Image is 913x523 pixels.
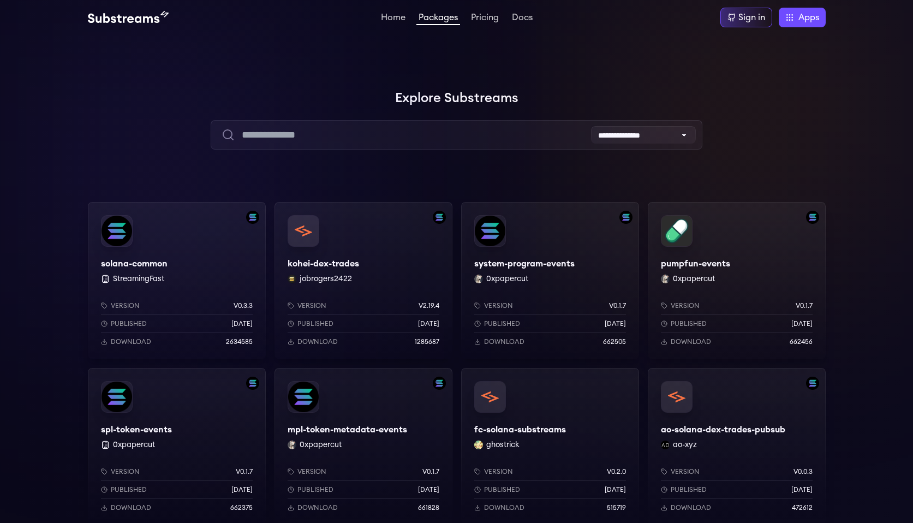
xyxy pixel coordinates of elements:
button: jobrogers2422 [300,274,352,284]
p: Published [297,319,333,328]
a: Home [379,13,408,24]
div: Sign in [738,11,765,24]
p: [DATE] [605,319,626,328]
a: Filter by solana networkkohei-dex-tradeskohei-dex-tradesjobrogers2422 jobrogers2422Versionv2.19.4... [275,202,452,359]
img: Substream's logo [88,11,169,24]
p: 662456 [790,337,813,346]
p: v0.1.7 [609,301,626,310]
p: Download [484,503,524,512]
p: Download [671,503,711,512]
p: Download [111,503,151,512]
p: Published [484,319,520,328]
p: Download [111,337,151,346]
button: ao-xyz [673,439,697,450]
span: Apps [798,11,819,24]
p: Version [484,467,513,476]
p: 472612 [792,503,813,512]
p: Download [297,503,338,512]
p: Version [671,467,700,476]
p: [DATE] [791,319,813,328]
button: 0xpapercut [300,439,342,450]
p: Version [484,301,513,310]
p: 1285687 [415,337,439,346]
p: v0.1.7 [236,467,253,476]
p: Version [111,467,140,476]
p: Download [484,337,524,346]
p: [DATE] [791,485,813,494]
a: Packages [416,13,460,25]
p: Published [111,319,147,328]
p: Published [111,485,147,494]
p: Version [297,467,326,476]
p: [DATE] [605,485,626,494]
p: v0.2.0 [607,467,626,476]
p: v0.1.7 [796,301,813,310]
img: Filter by solana network [246,211,259,224]
img: Filter by solana network [806,211,819,224]
p: Published [671,485,707,494]
p: v0.0.3 [793,467,813,476]
h1: Explore Substreams [88,87,826,109]
button: 0xpapercut [673,274,715,284]
p: Published [297,485,333,494]
a: Docs [510,13,535,24]
p: [DATE] [418,485,439,494]
p: Published [671,319,707,328]
p: Version [111,301,140,310]
p: [DATE] [418,319,439,328]
p: 661828 [418,503,439,512]
p: Version [671,301,700,310]
p: 662505 [603,337,626,346]
a: Filter by solana networkpumpfun-eventspumpfun-events0xpapercut 0xpapercutVersionv0.1.7Published[D... [648,202,826,359]
a: Filter by solana networksolana-commonsolana-common StreamingFastVersionv0.3.3Published[DATE]Downl... [88,202,266,359]
button: ghostrick [486,439,520,450]
img: Filter by solana network [246,377,259,390]
button: 0xpapercut [113,439,155,450]
p: Published [484,485,520,494]
a: Pricing [469,13,501,24]
p: v0.1.7 [422,467,439,476]
p: Download [297,337,338,346]
p: 662375 [230,503,253,512]
a: Sign in [720,8,772,27]
img: Filter by solana network [806,377,819,390]
p: v2.19.4 [419,301,439,310]
p: Version [297,301,326,310]
p: Download [671,337,711,346]
p: v0.3.3 [234,301,253,310]
p: 2634585 [226,337,253,346]
p: [DATE] [231,319,253,328]
button: 0xpapercut [486,274,528,284]
p: 515719 [607,503,626,512]
img: Filter by solana network [433,211,446,224]
img: Filter by solana network [619,211,632,224]
p: [DATE] [231,485,253,494]
a: Filter by solana networksystem-program-eventssystem-program-events0xpapercut 0xpapercutVersionv0.... [461,202,639,359]
button: StreamingFast [113,274,164,284]
img: Filter by solana network [433,377,446,390]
